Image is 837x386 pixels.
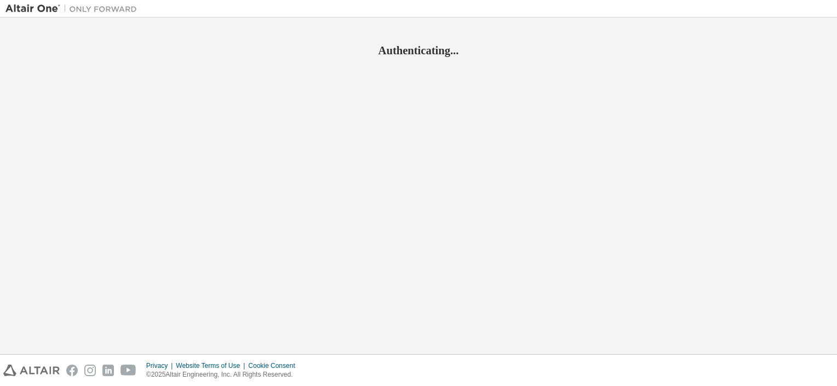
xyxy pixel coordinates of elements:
[248,361,301,370] div: Cookie Consent
[3,365,60,376] img: altair_logo.svg
[102,365,114,376] img: linkedin.svg
[146,370,302,379] p: © 2025 Altair Engineering, Inc. All Rights Reserved.
[84,365,96,376] img: instagram.svg
[5,3,142,14] img: Altair One
[5,43,832,58] h2: Authenticating...
[121,365,136,376] img: youtube.svg
[146,361,176,370] div: Privacy
[176,361,248,370] div: Website Terms of Use
[66,365,78,376] img: facebook.svg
